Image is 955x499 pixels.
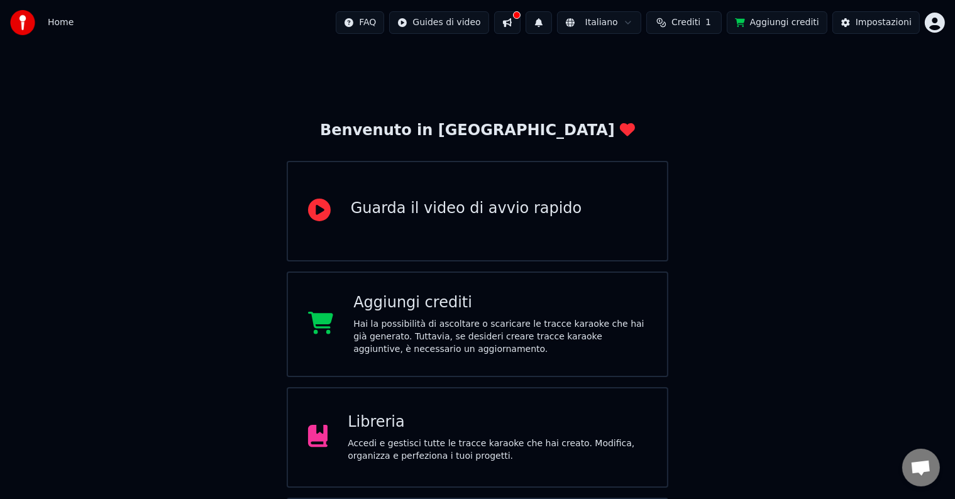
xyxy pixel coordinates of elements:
div: Aprire la chat [902,449,940,486]
div: Libreria [348,412,647,432]
div: Benvenuto in [GEOGRAPHIC_DATA] [320,121,635,141]
button: FAQ [336,11,384,34]
button: Guides di video [389,11,489,34]
nav: breadcrumb [48,16,74,29]
div: Aggiungi crediti [353,293,647,313]
div: Impostazioni [856,16,912,29]
img: youka [10,10,35,35]
div: Accedi e gestisci tutte le tracce karaoke che hai creato. Modifica, organizza e perfeziona i tuoi... [348,437,647,463]
div: Guarda il video di avvio rapido [351,199,582,219]
button: Crediti1 [646,11,722,34]
span: Home [48,16,74,29]
div: Hai la possibilità di ascoltare o scaricare le tracce karaoke che hai già generato. Tuttavia, se ... [353,318,647,356]
span: 1 [705,16,711,29]
button: Impostazioni [832,11,920,34]
button: Aggiungi crediti [727,11,827,34]
span: Crediti [671,16,700,29]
